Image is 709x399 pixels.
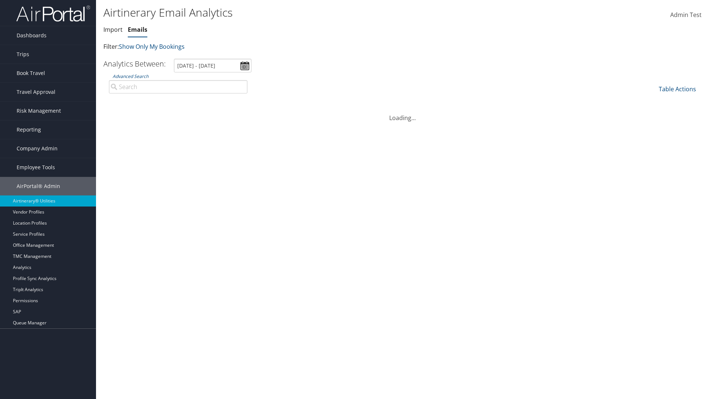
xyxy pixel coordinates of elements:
[119,42,185,51] a: Show Only My Bookings
[17,83,55,101] span: Travel Approval
[174,59,251,72] input: [DATE] - [DATE]
[128,25,147,34] a: Emails
[16,5,90,22] img: airportal-logo.png
[103,105,702,122] div: Loading...
[17,158,55,177] span: Employee Tools
[103,59,166,69] h3: Analytics Between:
[17,139,58,158] span: Company Admin
[103,42,502,52] p: Filter:
[17,26,47,45] span: Dashboards
[17,45,29,64] span: Trips
[113,73,148,79] a: Advanced Search
[670,4,702,27] a: Admin Test
[17,64,45,82] span: Book Travel
[17,177,60,195] span: AirPortal® Admin
[17,120,41,139] span: Reporting
[103,5,502,20] h1: Airtinerary Email Analytics
[670,11,702,19] span: Admin Test
[17,102,61,120] span: Risk Management
[659,85,696,93] a: Table Actions
[109,80,247,93] input: Advanced Search
[103,25,123,34] a: Import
